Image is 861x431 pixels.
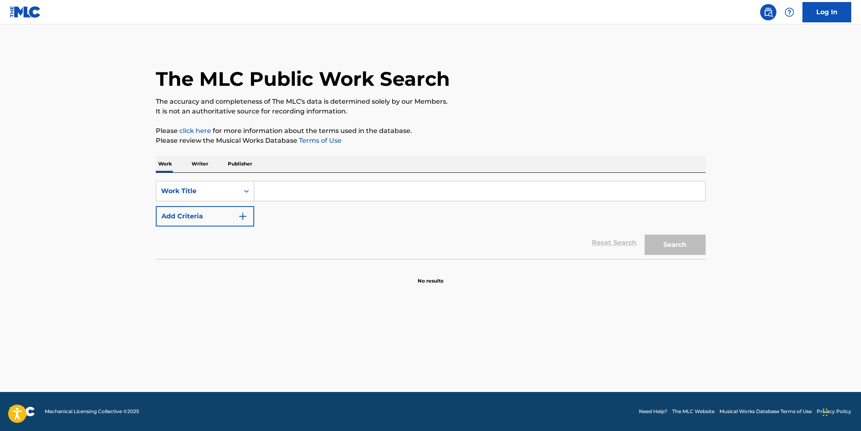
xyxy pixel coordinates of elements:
div: Help [781,4,798,20]
span: Mechanical Licensing Collective © 2025 [45,408,139,415]
a: The MLC Website [672,408,715,415]
p: Work [156,155,174,172]
p: The accuracy and completeness of The MLC's data is determined solely by our Members. [156,97,706,107]
img: 9d2ae6d4665cec9f34b9.svg [238,211,248,221]
div: Drag [823,400,828,424]
div: Work Title [161,186,234,196]
a: Public Search [760,4,776,20]
a: Log In [802,2,851,22]
img: search [763,7,773,17]
p: No results [418,268,443,285]
p: Writer [189,155,211,172]
button: Add Criteria [156,206,254,226]
p: Please for more information about the terms used in the database. [156,126,706,136]
h1: The MLC Public Work Search [156,67,450,91]
p: Please review the Musical Works Database [156,136,706,146]
a: click here [179,127,211,135]
p: It is not an authoritative source for recording information. [156,107,706,116]
a: Need Help? [639,408,667,415]
iframe: Chat Widget [820,392,861,431]
p: Publisher [225,155,255,172]
img: logo [10,407,35,416]
a: Musical Works Database Terms of Use [719,408,812,415]
form: Search Form [156,181,706,259]
img: MLC Logo [10,6,41,18]
img: help [785,7,794,17]
a: Terms of Use [297,137,342,144]
a: Privacy Policy [817,408,851,415]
